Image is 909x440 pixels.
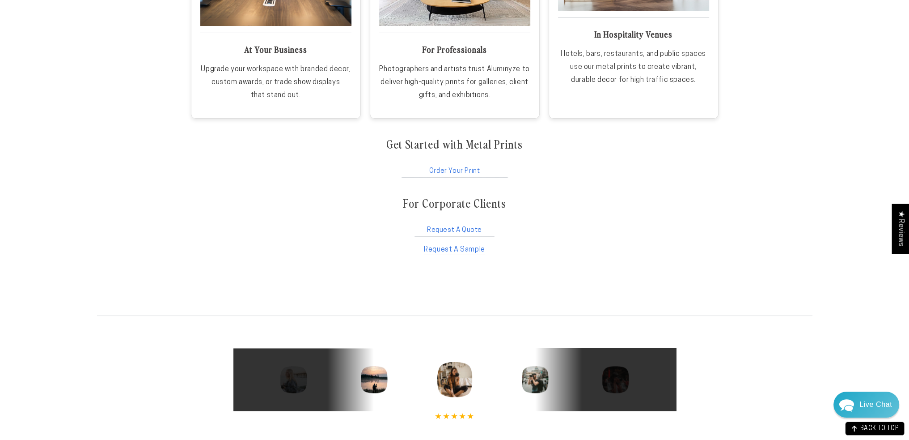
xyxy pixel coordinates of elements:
[859,392,892,418] div: Contact Us Directly
[379,44,530,55] h3: For Professionals
[860,426,899,432] span: BACK TO TOP
[413,220,496,237] a: Request A Quote
[833,392,899,418] div: Chat widget toggle
[200,63,351,102] p: Upgrade your workspace with branded decor, custom awards, or trade show displays that stand out.
[400,161,509,178] a: Order Your Print
[386,137,523,152] h2: Get Started with Metal Prints
[403,196,506,211] h2: For Corporate Clients
[200,44,351,55] h3: At Your Business
[379,63,530,102] p: Photographers and artists trust Aluminyze to deliver high-quality prints for galleries, client gi...
[558,48,709,86] p: Hotels, bars, restaurants, and public spaces use our metal prints to create vibrant, durable deco...
[892,204,909,253] div: Click to open Judge.me floating reviews tab
[379,25,530,33] a: Aluminyze Pros
[558,29,709,40] h3: In Hospitality Venues
[424,246,485,254] a: Request A Sample
[393,332,516,348] h2: Testimonials From Pro's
